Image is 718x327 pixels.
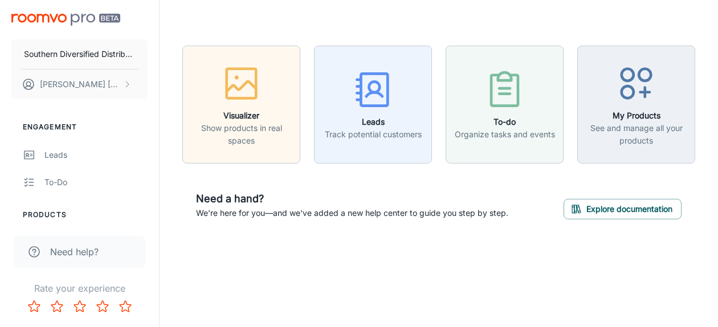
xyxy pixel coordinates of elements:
[190,122,293,147] p: Show products in real spaces
[11,39,148,69] button: Southern Diversified Distributors
[190,109,293,122] h6: Visualizer
[577,46,695,163] button: My ProductsSee and manage all your products
[196,191,508,207] h6: Need a hand?
[314,98,432,109] a: LeadsTrack potential customers
[446,98,564,109] a: To-doOrganize tasks and events
[455,116,555,128] h6: To-do
[44,149,148,161] div: Leads
[40,78,120,91] p: [PERSON_NAME] [PERSON_NAME]
[325,128,422,141] p: Track potential customers
[564,202,682,214] a: Explore documentation
[325,116,422,128] h6: Leads
[11,14,120,26] img: Roomvo PRO Beta
[585,109,688,122] h6: My Products
[44,176,148,189] div: To-do
[11,70,148,99] button: [PERSON_NAME] [PERSON_NAME]
[314,46,432,163] button: LeadsTrack potential customers
[50,245,99,259] span: Need help?
[182,46,300,163] button: VisualizerShow products in real spaces
[585,122,688,147] p: See and manage all your products
[564,199,682,219] button: Explore documentation
[24,48,135,60] p: Southern Diversified Distributors
[446,46,564,163] button: To-doOrganize tasks and events
[577,98,695,109] a: My ProductsSee and manage all your products
[455,128,555,141] p: Organize tasks and events
[196,207,508,219] p: We're here for you—and we've added a new help center to guide you step by step.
